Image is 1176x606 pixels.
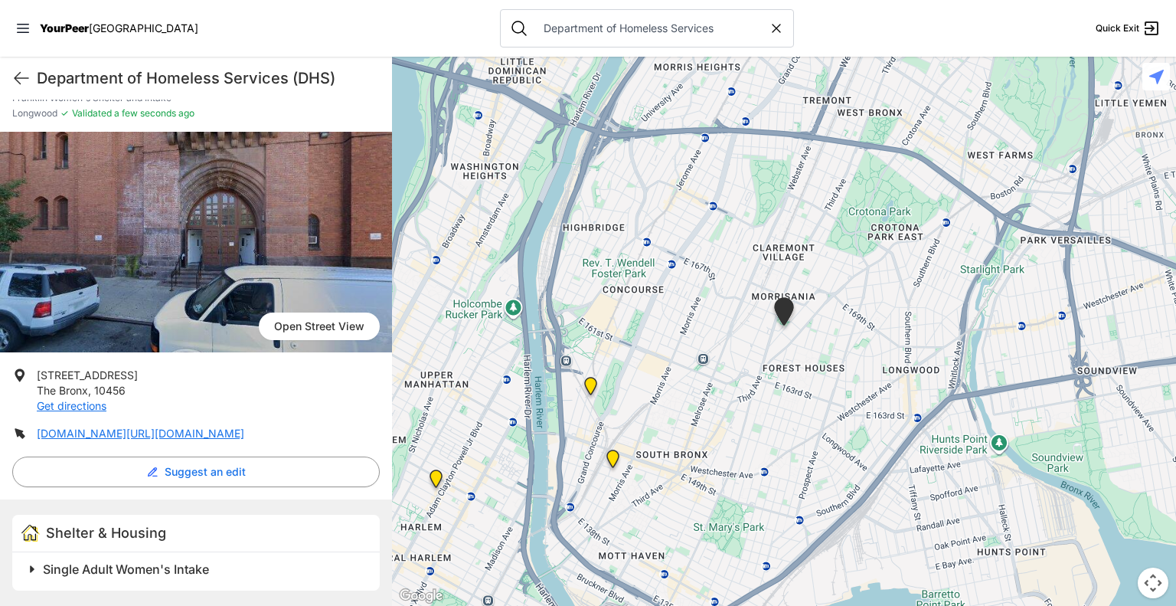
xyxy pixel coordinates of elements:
span: YourPeer [40,21,89,34]
span: ✓ [60,107,69,120]
input: Search [534,21,769,36]
a: Open this area in Google Maps (opens a new window) [396,586,446,606]
span: [GEOGRAPHIC_DATA] [89,21,198,34]
a: [DOMAIN_NAME][URL][DOMAIN_NAME] [37,427,244,440]
span: Validated [72,107,112,119]
button: Suggest an edit [12,457,380,487]
a: Get directions [37,399,106,412]
span: Open Street View [259,313,380,340]
div: M. Moran Weston Center For Hope (shelter with DHS referral) [420,464,452,500]
h1: Department of Homeless Services (DHS) [37,67,380,89]
span: Suggest an edit [165,464,246,480]
a: Quick Exit [1096,19,1161,38]
span: , [88,384,91,397]
span: 10456 [94,384,126,397]
button: Map camera controls [1138,568,1168,598]
span: Shelter & Housing [46,525,166,541]
div: Lincoln Hospital Center [597,444,629,480]
div: Prevention Assistance and Temporary Housing (PATH) [575,371,606,408]
img: Google [396,586,446,606]
span: Longwood [12,107,57,120]
span: Quick Exit [1096,22,1139,34]
div: Franklin Women's Shelter and Intake [765,291,803,338]
span: Single Adult Women's Intake [43,562,209,577]
span: [STREET_ADDRESS] [37,369,138,382]
span: The Bronx [37,384,88,397]
span: a few seconds ago [112,107,194,119]
a: YourPeer[GEOGRAPHIC_DATA] [40,24,198,33]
